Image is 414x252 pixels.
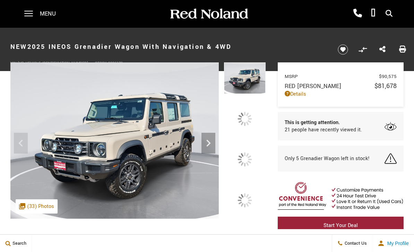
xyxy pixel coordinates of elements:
span: G026179 [108,61,123,66]
span: $90,575 [379,73,397,80]
span: Search [11,240,26,246]
button: Save vehicle [335,44,351,55]
a: MSRP $90,575 [285,73,397,80]
span: My Profile [385,241,409,246]
img: New 2025 INEOS Wagon image 1 [10,62,219,219]
span: MSRP [285,73,379,80]
span: This is getting attention. [285,119,362,126]
span: Start Your Deal [324,222,358,229]
div: Next [201,133,215,154]
div: (33) Photos [16,199,58,214]
img: Red Noland Auto Group [169,8,249,20]
span: 21 people have recently viewed it. [285,126,362,133]
span: Red [PERSON_NAME] [285,82,374,90]
button: Compare vehicle [357,44,368,55]
a: Start Your Deal [278,217,404,235]
a: Details [285,90,397,98]
h1: 2025 INEOS Grenadier Wagon With Navigation & 4WD [10,33,326,61]
a: Share this New 2025 INEOS Grenadier Wagon With Navigation & 4WD [379,45,386,54]
span: VIN: [10,61,18,66]
button: Open user profile menu [372,235,414,252]
span: Contact Us [343,240,367,246]
a: Red [PERSON_NAME] $81,678 [285,81,397,90]
a: Print this New 2025 INEOS Grenadier Wagon With Navigation & 4WD [399,45,406,54]
span: $81,678 [374,81,397,90]
img: New 2025 INEOS Wagon image 1 [224,62,266,94]
strong: New [10,42,27,51]
span: Stock: [95,61,108,66]
span: Only 5 Grenadier Wagon left in stock! [285,155,370,162]
span: [US_VEHICLE_IDENTIFICATION_NUMBER] [18,61,88,66]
